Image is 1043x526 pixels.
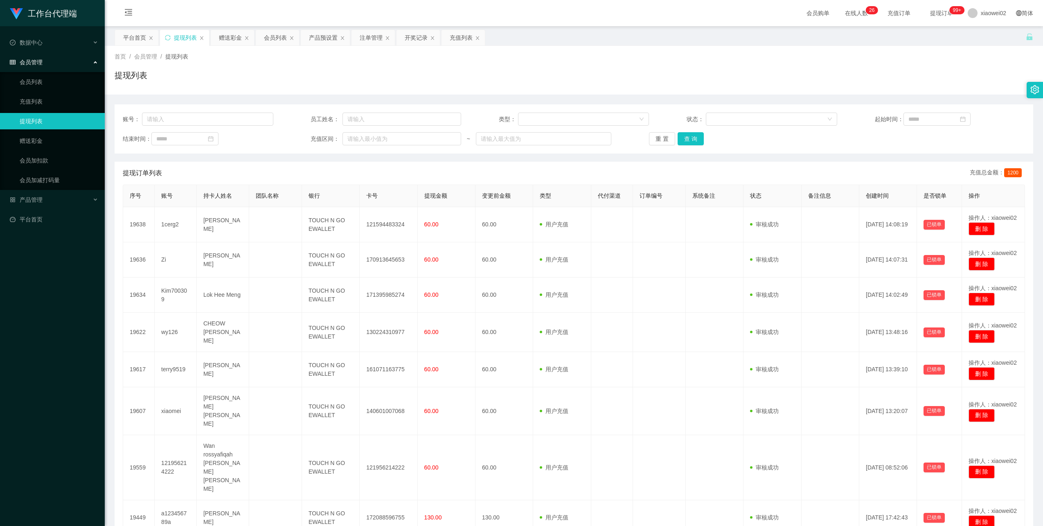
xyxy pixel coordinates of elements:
span: 状态 [750,192,761,199]
span: 操作人：xiaowei02 [969,401,1017,408]
td: 60.00 [475,387,533,435]
td: 130224310977 [360,313,417,352]
i: 图标: close [385,36,390,41]
span: 操作人：xiaowei02 [969,322,1017,329]
span: 代付渠道 [598,192,621,199]
button: 已锁单 [924,365,945,375]
button: 查 询 [678,132,704,145]
span: 操作人：xiaowei02 [969,285,1017,291]
td: TOUCH N GO EWALLET [302,278,360,313]
span: 卡号 [366,192,378,199]
td: Zi [155,242,197,278]
span: 60.00 [424,366,439,372]
span: 60.00 [424,256,439,263]
a: 会员加减打码量 [20,172,98,188]
span: 账号： [123,115,142,124]
i: 图标: global [1016,10,1022,16]
i: 图标: setting [1030,85,1039,94]
td: 19607 [123,387,155,435]
span: 用户充值 [540,514,568,521]
span: 130.00 [424,514,442,521]
td: CHEOW [PERSON_NAME] [197,313,250,352]
span: 起始时间： [875,115,903,124]
a: 充值列表 [20,93,98,110]
i: 图标: calendar [208,136,214,142]
span: 操作人：xiaowei02 [969,508,1017,514]
div: 注单管理 [360,30,383,45]
td: 19636 [123,242,155,278]
td: [DATE] 14:08:19 [859,207,917,242]
button: 已锁单 [924,406,945,416]
button: 已锁单 [924,220,945,230]
td: Kim700309 [155,278,197,313]
td: xiaomei [155,387,197,435]
a: 赠送彩金 [20,133,98,149]
span: 充值区间： [311,135,342,143]
span: 操作人：xiaowei02 [969,458,1017,464]
span: 审核成功 [750,408,779,414]
span: / [160,53,162,60]
i: 图标: table [10,59,16,65]
i: 图标: close [199,36,204,41]
td: [PERSON_NAME] [197,352,250,387]
button: 已锁单 [924,513,945,523]
span: 状态： [687,115,706,124]
p: 2 [869,6,872,14]
td: 161071163775 [360,352,417,387]
span: 1200 [1004,168,1022,177]
span: 是否锁单 [924,192,946,199]
button: 删 除 [969,257,995,271]
td: [DATE] 13:20:07 [859,387,917,435]
span: 充值订单 [883,10,915,16]
td: 19634 [123,278,155,313]
button: 删 除 [969,222,995,235]
span: 数据中心 [10,39,43,46]
td: [DATE] 14:07:31 [859,242,917,278]
span: 用户充值 [540,291,568,298]
span: 银行 [309,192,320,199]
input: 请输入 [342,113,461,126]
span: 用户充值 [540,256,568,263]
span: 变更前金额 [482,192,511,199]
td: Lok Hee Meng [197,278,250,313]
td: 60.00 [475,313,533,352]
button: 删 除 [969,293,995,306]
span: / [129,53,131,60]
i: 图标: close [149,36,153,41]
td: 170913645653 [360,242,417,278]
button: 已锁单 [924,255,945,265]
span: 60.00 [424,464,439,471]
td: [DATE] 14:02:49 [859,278,917,313]
i: 图标: close [475,36,480,41]
div: 充值列表 [450,30,473,45]
span: 提现金额 [424,192,447,199]
span: 提现订单列表 [123,168,162,178]
input: 请输入最大值为 [476,132,612,145]
td: 60.00 [475,278,533,313]
img: logo.9652507e.png [10,8,23,20]
input: 请输入 [142,113,273,126]
span: 会员管理 [10,59,43,65]
i: 图标: unlock [1026,33,1033,41]
button: 已锁单 [924,290,945,300]
span: 持卡人姓名 [203,192,232,199]
span: 会员管理 [134,53,157,60]
i: 图标: down [639,117,644,122]
td: 1cerg2 [155,207,197,242]
td: [DATE] 13:39:10 [859,352,917,387]
span: 首页 [115,53,126,60]
div: 产品预设置 [309,30,338,45]
span: 用户充值 [540,329,568,335]
h1: 提现列表 [115,69,147,81]
i: 图标: sync [165,35,171,41]
button: 删 除 [969,465,995,479]
span: 操作 [969,192,980,199]
td: 19559 [123,435,155,500]
td: [PERSON_NAME] [PERSON_NAME] [197,387,250,435]
span: 提现订单 [926,10,957,16]
i: 图标: close [340,36,345,41]
span: 审核成功 [750,291,779,298]
span: 60.00 [424,291,439,298]
i: 图标: calendar [960,116,966,122]
span: 账号 [161,192,173,199]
